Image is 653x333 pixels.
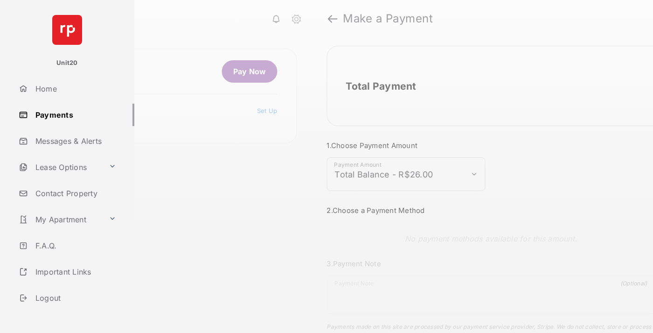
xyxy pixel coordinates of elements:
[15,78,134,100] a: Home
[343,13,433,24] strong: Make a Payment
[56,58,78,68] p: Unit20
[405,233,577,244] p: No payment methods available for this amount.
[15,261,120,283] a: Important Links
[15,156,105,178] a: Lease Options
[257,107,278,114] a: Set Up
[15,104,134,126] a: Payments
[15,182,134,205] a: Contact Property
[346,80,416,92] h2: Total Payment
[15,287,134,309] a: Logout
[52,15,82,45] img: svg+xml;base64,PHN2ZyB4bWxucz0iaHR0cDovL3d3dy53My5vcmcvMjAwMC9zdmciIHdpZHRoPSI2NCIgaGVpZ2h0PSI2NC...
[15,234,134,257] a: F.A.Q.
[15,130,134,152] a: Messages & Alerts
[15,208,105,231] a: My Apartment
